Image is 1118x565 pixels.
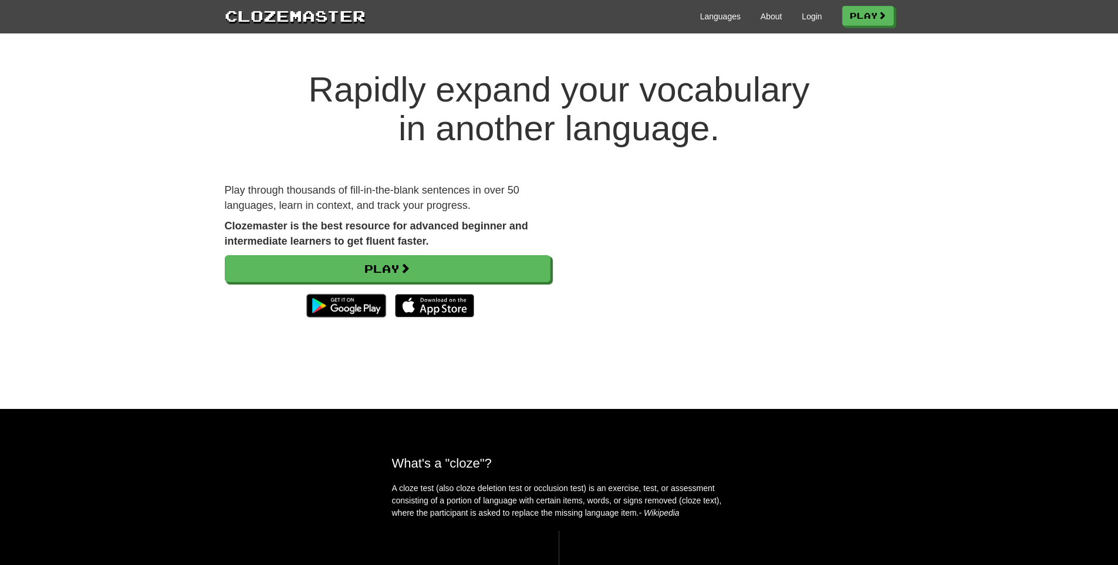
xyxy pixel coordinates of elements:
a: Play [225,255,550,282]
a: Play [842,6,894,26]
a: About [761,11,782,22]
em: - Wikipedia [639,508,680,517]
a: Clozemaster [225,5,366,26]
a: Languages [700,11,741,22]
h2: What's a "cloze"? [392,456,727,471]
a: Login [802,11,822,22]
img: Download_on_the_App_Store_Badge_US-UK_135x40-25178aeef6eb6b83b96f5f2d004eda3bffbb37122de64afbaef7... [395,294,474,317]
p: Play through thousands of fill-in-the-blank sentences in over 50 languages, learn in context, and... [225,183,550,213]
img: Get it on Google Play [300,288,391,323]
p: A cloze test (also cloze deletion test or occlusion test) is an exercise, test, or assessment con... [392,482,727,519]
strong: Clozemaster is the best resource for advanced beginner and intermediate learners to get fluent fa... [225,220,528,247]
